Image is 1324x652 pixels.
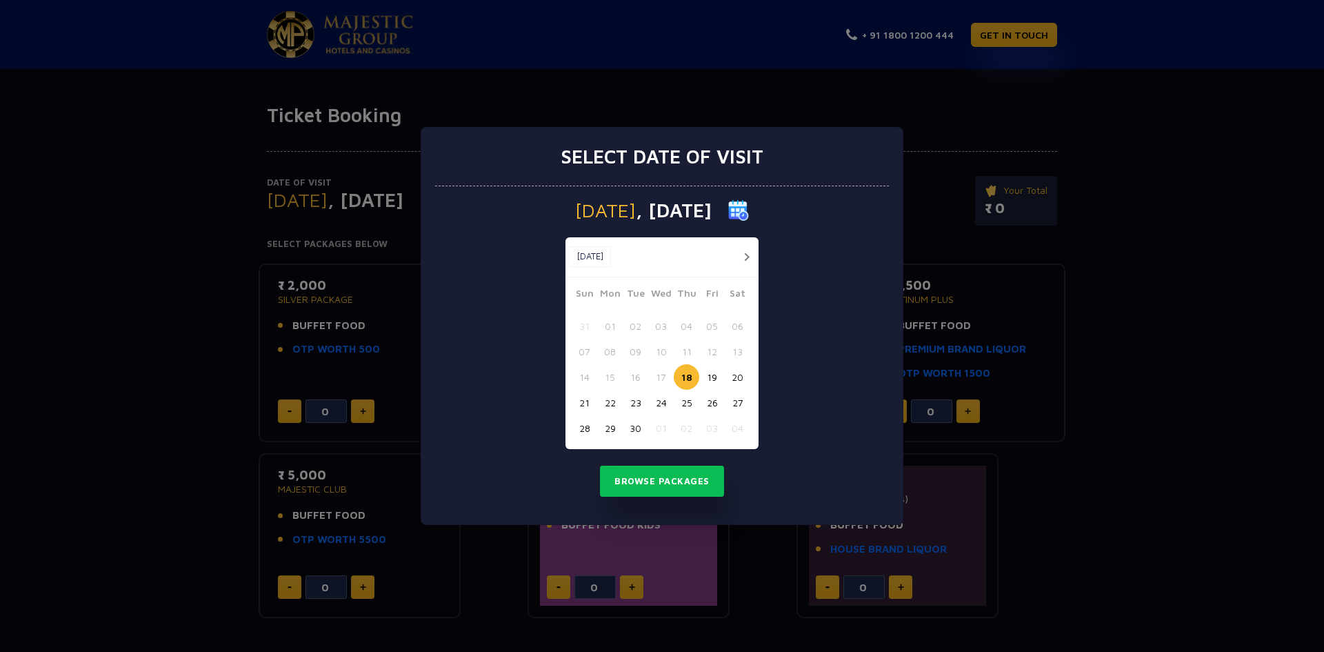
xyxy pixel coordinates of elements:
[674,364,699,390] button: 18
[572,339,597,364] button: 07
[575,201,636,220] span: [DATE]
[725,390,750,415] button: 27
[623,390,648,415] button: 23
[728,200,749,221] img: calender icon
[623,286,648,305] span: Tue
[597,390,623,415] button: 22
[648,390,674,415] button: 24
[623,364,648,390] button: 16
[623,339,648,364] button: 09
[648,364,674,390] button: 17
[699,313,725,339] button: 05
[648,313,674,339] button: 03
[572,364,597,390] button: 14
[699,339,725,364] button: 12
[725,339,750,364] button: 13
[648,286,674,305] span: Wed
[674,313,699,339] button: 04
[572,415,597,441] button: 28
[725,415,750,441] button: 04
[561,145,763,168] h3: Select date of visit
[674,390,699,415] button: 25
[699,390,725,415] button: 26
[572,390,597,415] button: 21
[725,286,750,305] span: Sat
[636,201,712,220] span: , [DATE]
[572,313,597,339] button: 31
[674,339,699,364] button: 11
[569,246,611,267] button: [DATE]
[572,286,597,305] span: Sun
[597,286,623,305] span: Mon
[623,415,648,441] button: 30
[725,313,750,339] button: 06
[648,415,674,441] button: 01
[674,415,699,441] button: 02
[597,364,623,390] button: 15
[699,364,725,390] button: 19
[699,415,725,441] button: 03
[597,339,623,364] button: 08
[597,313,623,339] button: 01
[600,466,724,497] button: Browse Packages
[597,415,623,441] button: 29
[623,313,648,339] button: 02
[674,286,699,305] span: Thu
[699,286,725,305] span: Fri
[725,364,750,390] button: 20
[648,339,674,364] button: 10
